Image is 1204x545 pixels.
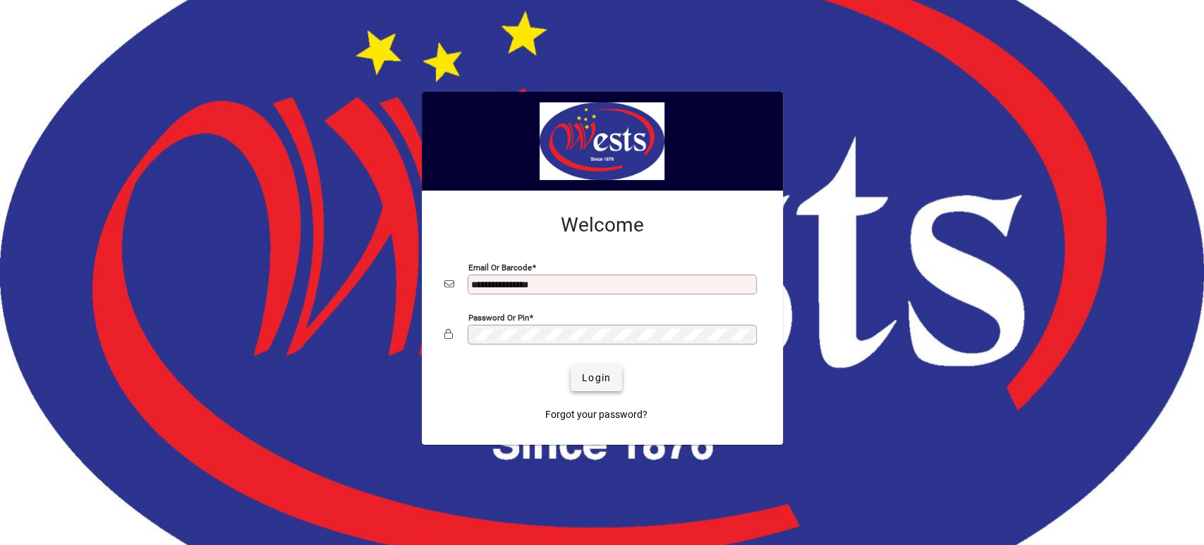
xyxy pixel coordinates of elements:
[444,213,760,237] h2: Welcome
[571,366,622,391] button: Login
[540,402,653,428] a: Forgot your password?
[468,262,532,272] mat-label: Email or Barcode
[468,312,529,322] mat-label: Password or Pin
[582,371,611,385] span: Login
[545,407,647,422] span: Forgot your password?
